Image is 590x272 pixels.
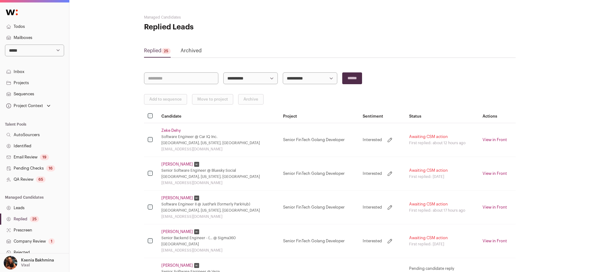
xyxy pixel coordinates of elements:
img: 13968079-medium_jpg [4,256,17,270]
div: [EMAIL_ADDRESS][DOMAIN_NAME] [161,147,276,152]
div: First replied: [DATE] [409,242,475,247]
div: [EMAIL_ADDRESS][DOMAIN_NAME] [161,180,276,185]
div: [EMAIL_ADDRESS][DOMAIN_NAME] [161,214,276,219]
a: View in Front [483,171,507,175]
p: Interested [363,239,382,244]
div: First replied: about 12 hours ago [409,140,475,145]
div: Software Engineer @ Car IQ Inc. [161,134,276,139]
div: Senior Backend Engineer - (... @ Sigma360 [161,235,276,240]
div: 65 [36,176,46,183]
div: [EMAIL_ADDRESS][DOMAIN_NAME] [161,248,276,253]
th: Project [279,110,359,123]
p: Interested [363,171,382,176]
div: Software Engineer II @ JustPark (formerly ParkHub) [161,202,276,207]
div: [GEOGRAPHIC_DATA], [US_STATE], [GEOGRAPHIC_DATA] [161,208,276,213]
div: Project Context [5,103,43,108]
div: [GEOGRAPHIC_DATA], [US_STATE], [GEOGRAPHIC_DATA] [161,140,276,145]
h2: Managed Candidates [144,15,268,20]
td: Senior FinTech Golang Developer [279,224,359,258]
a: View in Front [483,205,507,209]
div: [GEOGRAPHIC_DATA] [161,242,276,247]
div: Pending candidate reply [409,266,475,271]
h1: Replied Leads [144,22,268,32]
div: 25 [30,216,39,222]
p: Ksenia Bakhmina [21,258,54,263]
a: [PERSON_NAME]​ [161,229,193,234]
div: 1 [48,238,55,244]
div: Awaiting CSM action [409,168,475,173]
button: Open dropdown [2,256,55,270]
td: Senior FinTech Golang Developer [279,191,359,224]
div: 19 [40,154,49,160]
div: [GEOGRAPHIC_DATA], [US_STATE], [GEOGRAPHIC_DATA] [161,174,276,179]
div: Awaiting CSM action [409,134,475,139]
div: 25 [161,48,171,54]
th: Actions [479,110,516,123]
a: Zeke Dehy [161,128,181,133]
a: [PERSON_NAME] [161,162,193,167]
div: 16 [46,165,55,171]
div: First replied: about 17 hours ago [409,208,475,213]
a: View in Front [483,239,507,243]
div: Senior Software Engineer @ Bluesky Social [161,168,276,173]
th: Status [405,110,479,123]
img: Wellfound [2,6,21,19]
th: Candidate [158,110,280,123]
td: Senior FinTech Golang Developer [279,123,359,157]
p: Interested [363,137,382,142]
div: Awaiting CSM action [409,235,475,240]
p: Interested [363,205,382,210]
button: Open dropdown [5,101,52,110]
p: Vixel [21,263,30,268]
a: View in Front [483,138,507,142]
a: Archived [181,47,202,57]
a: [PERSON_NAME] [161,263,193,268]
td: Senior FinTech Golang Developer [279,157,359,191]
div: Awaiting CSM action [409,202,475,207]
div: First replied: [DATE] [409,174,475,179]
a: Replied [144,47,171,57]
a: [PERSON_NAME] [161,196,193,201]
th: Sentiment [359,110,405,123]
